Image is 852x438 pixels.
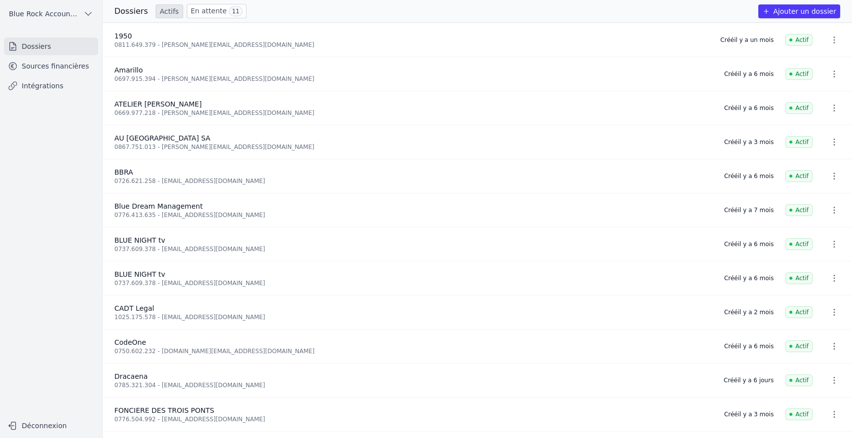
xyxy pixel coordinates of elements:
span: 1950 [114,32,132,40]
a: Dossiers [4,37,98,55]
span: BLUE NIGHT tv [114,270,165,278]
span: Actif [785,340,813,352]
div: 0867.751.013 - [PERSON_NAME][EMAIL_ADDRESS][DOMAIN_NAME] [114,143,712,151]
span: AU [GEOGRAPHIC_DATA] SA [114,134,211,142]
span: Actif [785,306,813,318]
div: Créé il y a 7 mois [724,206,774,214]
div: 0750.602.232 - [DOMAIN_NAME][EMAIL_ADDRESS][DOMAIN_NAME] [114,347,712,355]
div: Créé il y a 6 mois [724,104,774,112]
span: FONCIERE DES TROIS PONTS [114,406,214,414]
span: Actif [785,272,813,284]
span: Blue Dream Management [114,202,203,210]
span: ATELIER [PERSON_NAME] [114,100,202,108]
div: Créé il y a 6 mois [724,342,774,350]
div: 0785.321.304 - [EMAIL_ADDRESS][DOMAIN_NAME] [114,381,712,389]
a: Actifs [156,4,183,18]
div: 0737.609.378 - [EMAIL_ADDRESS][DOMAIN_NAME] [114,279,712,287]
button: Blue Rock Accounting [4,6,98,22]
a: En attente 11 [187,4,247,18]
div: 0776.504.992 - [EMAIL_ADDRESS][DOMAIN_NAME] [114,415,712,423]
h3: Dossiers [114,5,148,17]
span: BBRA [114,168,133,176]
span: Actif [785,34,813,46]
a: Sources financières [4,57,98,75]
span: Actif [785,238,813,250]
a: Intégrations [4,77,98,95]
span: CADT Legal [114,304,154,312]
div: Créé il y a 6 mois [724,240,774,248]
button: Déconnexion [4,418,98,434]
span: Actif [785,408,813,420]
div: Créé il y a 6 mois [724,274,774,282]
div: 0726.621.258 - [EMAIL_ADDRESS][DOMAIN_NAME] [114,177,712,185]
span: BLUE NIGHT tv [114,236,165,244]
span: CodeOne [114,338,146,346]
div: 0776.413.635 - [EMAIL_ADDRESS][DOMAIN_NAME] [114,211,712,219]
span: Dracaena [114,372,147,380]
span: Blue Rock Accounting [9,9,79,19]
div: 0811.649.379 - [PERSON_NAME][EMAIL_ADDRESS][DOMAIN_NAME] [114,41,709,49]
div: Créé il y a 6 mois [724,70,774,78]
div: Créé il y a un mois [720,36,774,44]
div: Créé il y a 2 mois [724,308,774,316]
span: Actif [785,102,813,114]
span: Actif [785,68,813,80]
span: Amarillo [114,66,143,74]
span: Actif [785,204,813,216]
div: 0669.977.218 - [PERSON_NAME][EMAIL_ADDRESS][DOMAIN_NAME] [114,109,712,117]
div: Créé il y a 3 mois [724,410,774,418]
span: Actif [785,374,813,386]
div: Créé il y a 6 jours [724,376,774,384]
button: Ajouter un dossier [758,4,840,18]
div: Créé il y a 6 mois [724,172,774,180]
div: 0697.915.394 - [PERSON_NAME][EMAIL_ADDRESS][DOMAIN_NAME] [114,75,712,83]
div: 0737.609.378 - [EMAIL_ADDRESS][DOMAIN_NAME] [114,245,712,253]
span: Actif [785,170,813,182]
div: Créé il y a 3 mois [724,138,774,146]
span: 11 [229,6,242,16]
div: 1025.175.578 - [EMAIL_ADDRESS][DOMAIN_NAME] [114,313,712,321]
span: Actif [785,136,813,148]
